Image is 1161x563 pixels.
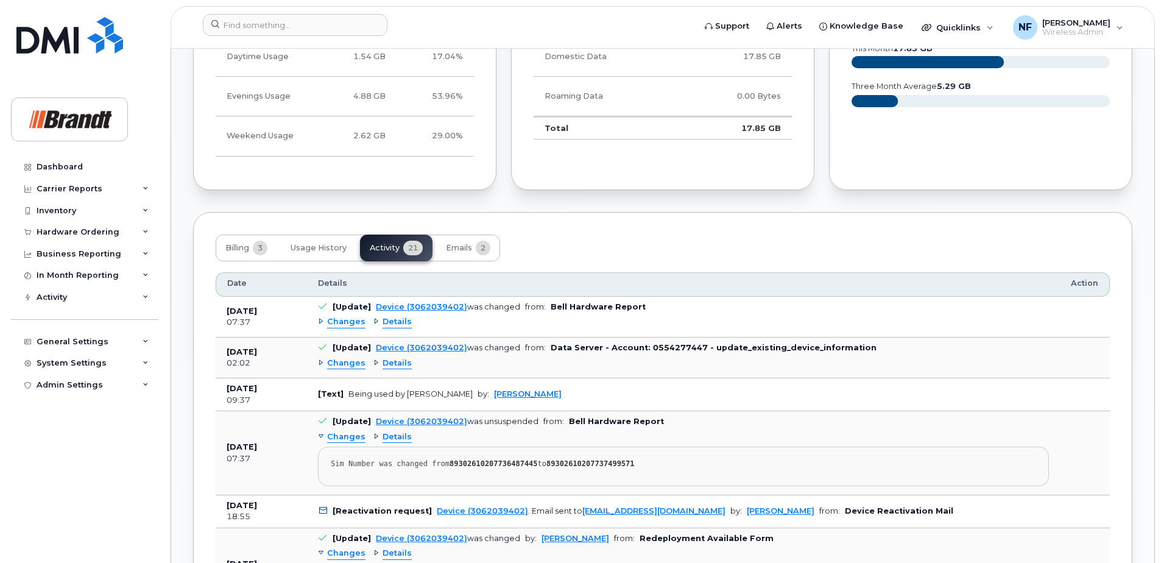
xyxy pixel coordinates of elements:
td: 17.85 GB [679,116,792,140]
span: from: [525,302,546,311]
a: Knowledge Base [811,14,912,38]
div: 02:02 [227,358,296,369]
span: Details [383,548,412,559]
b: [Update] [333,417,371,426]
span: Changes [327,316,365,328]
strong: 89302610207737499571 [546,459,635,468]
div: was unsuspended [376,417,538,426]
a: [EMAIL_ADDRESS][DOMAIN_NAME] [582,506,725,515]
td: 4.88 GB [311,77,397,116]
strong: 89302610207736487445 [450,459,538,468]
div: 07:37 [227,453,296,464]
span: Changes [327,431,365,443]
span: from: [614,534,635,543]
span: Emails [446,243,472,253]
b: [Text] [318,389,344,398]
span: Knowledge Base [830,20,903,32]
b: [Update] [333,343,371,352]
td: 2.62 GB [311,116,397,156]
span: Changes [327,548,365,559]
span: [PERSON_NAME] [1042,18,1110,27]
a: Support [696,14,758,38]
tr: Weekdays from 6:00pm to 8:00am [216,77,474,116]
span: Wireless Admin [1042,27,1110,37]
span: from: [525,343,546,352]
a: Device (3062039402) [376,343,467,352]
div: Noah Fouillard [1004,15,1132,40]
span: by: [478,389,489,398]
span: from: [543,417,564,426]
span: 3 [253,241,267,255]
div: Quicklinks [913,15,1002,40]
div: was changed [376,343,520,352]
b: [Reactivation request] [333,506,432,515]
tspan: 5.29 GB [937,82,971,91]
a: [PERSON_NAME] [542,534,609,543]
b: Data Server - Account: 0554277447 - update_existing_device_information [551,343,877,352]
span: Changes [327,358,365,369]
b: [DATE] [227,501,257,510]
b: Device Reactivation Mail [845,506,953,515]
span: Alerts [777,20,802,32]
td: 17.85 GB [679,37,792,77]
b: Redeployment Available Form [640,534,774,543]
span: by: [525,534,537,543]
div: Being used by [PERSON_NAME] [348,389,473,398]
span: Date [227,278,247,289]
span: Details [383,431,412,443]
td: 53.96% [397,77,474,116]
td: 29.00% [397,116,474,156]
span: Quicklinks [936,23,981,32]
td: Total [534,116,679,140]
b: Bell Hardware Report [551,302,646,311]
span: by: [730,506,742,515]
div: was changed [376,302,520,311]
a: Device (3062039402) [376,534,467,543]
span: from: [819,506,840,515]
span: NF [1018,20,1032,35]
span: Support [715,20,749,32]
div: 09:37 [227,395,296,406]
a: [PERSON_NAME] [494,389,562,398]
a: Device (3062039402) [376,302,467,311]
td: Evenings Usage [216,77,311,116]
input: Find something... [203,14,387,36]
tr: Friday from 6:00pm to Monday 8:00am [216,116,474,156]
span: 2 [476,241,490,255]
span: Details [383,316,412,328]
th: Action [1060,272,1110,297]
b: Bell Hardware Report [569,417,664,426]
span: Details [383,358,412,369]
b: [DATE] [227,442,257,451]
div: was changed [376,534,520,543]
div: 18:55 [227,511,296,522]
span: Billing [225,243,249,253]
div: . Email sent to [437,506,725,515]
td: 0.00 Bytes [679,77,792,116]
b: [DATE] [227,306,257,316]
td: 1.54 GB [311,37,397,77]
a: Device (3062039402) [437,506,528,515]
td: Weekend Usage [216,116,311,156]
span: Details [318,278,347,289]
a: [PERSON_NAME] [747,506,814,515]
span: Usage History [291,243,347,253]
div: Sim Number was changed from to [331,459,1036,469]
b: [DATE] [227,347,257,356]
td: Domestic Data [534,37,679,77]
td: Roaming Data [534,77,679,116]
b: [Update] [333,302,371,311]
td: Daytime Usage [216,37,311,77]
div: 07:37 [227,317,296,328]
a: Device (3062039402) [376,417,467,426]
a: Alerts [758,14,811,38]
td: 17.04% [397,37,474,77]
text: three month average [851,82,971,91]
b: [Update] [333,534,371,543]
b: [DATE] [227,384,257,393]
